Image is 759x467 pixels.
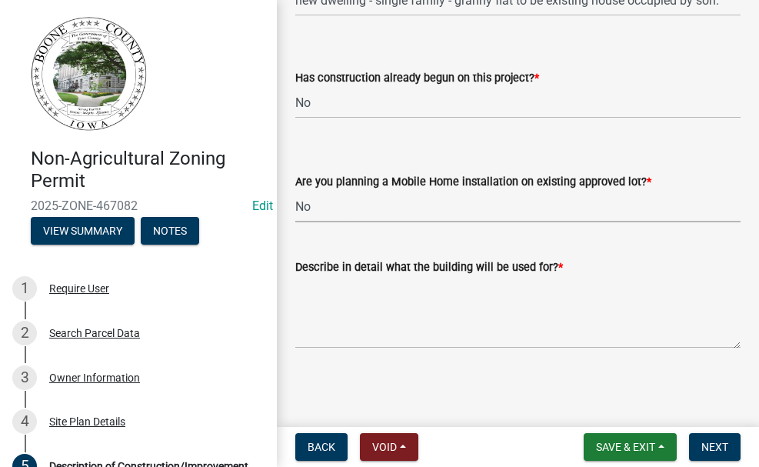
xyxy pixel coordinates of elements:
a: Edit [252,198,273,213]
wm-modal-confirm: Edit Application Number [252,198,273,213]
h4: Non-Agricultural Zoning Permit [31,148,265,192]
span: Next [701,441,728,453]
label: Has construction already begun on this project? [295,73,539,84]
div: 2 [12,321,37,345]
div: Site Plan Details [49,416,125,427]
wm-modal-confirm: Summary [31,225,135,238]
label: Are you planning a Mobile Home installation on existing approved lot? [295,177,651,188]
button: Next [689,433,741,461]
div: Search Parcel Data [49,328,140,339]
div: 3 [12,365,37,390]
div: 1 [12,276,37,301]
div: 4 [12,409,37,434]
div: Require User [49,283,109,294]
label: Describe in detail what the building will be used for? [295,262,563,273]
button: Back [295,433,348,461]
img: Boone County, Iowa [31,16,148,132]
span: Save & Exit [596,441,655,453]
button: Void [360,433,418,461]
span: 2025-ZONE-467082 [31,198,246,213]
wm-modal-confirm: Notes [141,225,199,238]
div: Owner Information [49,372,140,383]
button: Notes [141,217,199,245]
span: Void [372,441,397,453]
button: Save & Exit [584,433,677,461]
button: View Summary [31,217,135,245]
span: Back [308,441,335,453]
